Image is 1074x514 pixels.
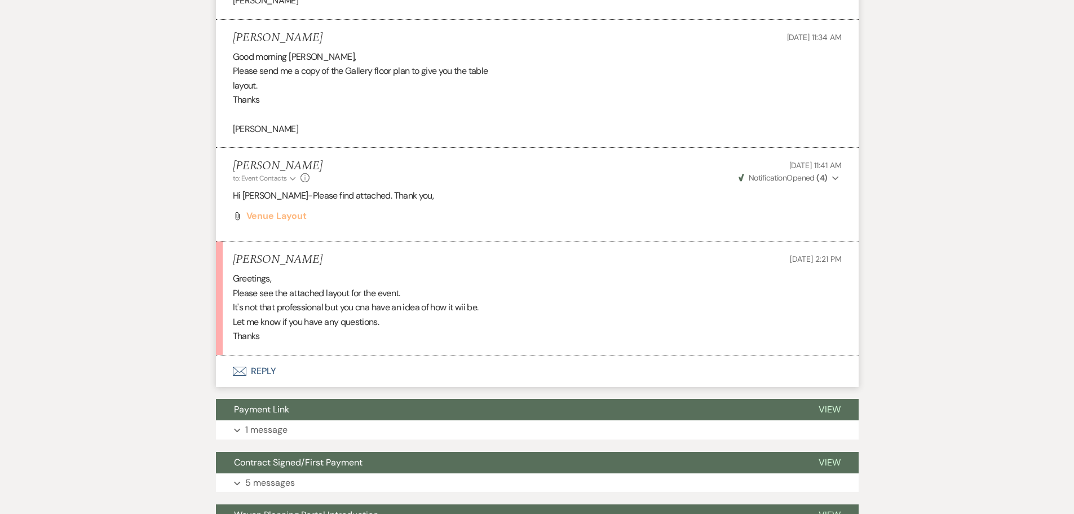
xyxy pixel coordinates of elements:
span: View [819,456,841,468]
p: 5 messages [245,476,295,490]
button: Payment Link [216,399,801,420]
button: View [801,452,859,473]
button: Reply [216,355,859,387]
button: Contract Signed/First Payment [216,452,801,473]
span: View [819,403,841,415]
span: Venue Layout [246,210,307,222]
div: Greetings, Please see the attached layout for the event. It's not that professional but you cna h... [233,271,842,344]
span: Payment Link [234,403,289,415]
span: [DATE] 11:34 AM [787,32,842,42]
span: to: Event Contacts [233,174,287,183]
span: [DATE] 11:41 AM [789,160,842,170]
h5: [PERSON_NAME] [233,159,322,173]
p: Hi [PERSON_NAME]-Please find attached. Thank you, [233,188,842,203]
button: 1 message [216,420,859,440]
a: Venue Layout [246,212,307,221]
span: Contract Signed/First Payment [234,456,363,468]
button: 5 messages [216,473,859,493]
span: Notification [749,173,786,183]
strong: ( 4 ) [816,173,827,183]
p: 1 message [245,423,288,437]
button: View [801,399,859,420]
button: NotificationOpened (4) [737,172,842,184]
h5: [PERSON_NAME] [233,253,322,267]
span: [DATE] 2:21 PM [790,254,841,264]
div: Good morning [PERSON_NAME], Please send me a copy of the Gallery floor plan to give you the table... [233,50,842,137]
button: to: Event Contacts [233,173,298,183]
h5: [PERSON_NAME] [233,31,322,45]
span: Opened [739,173,828,183]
